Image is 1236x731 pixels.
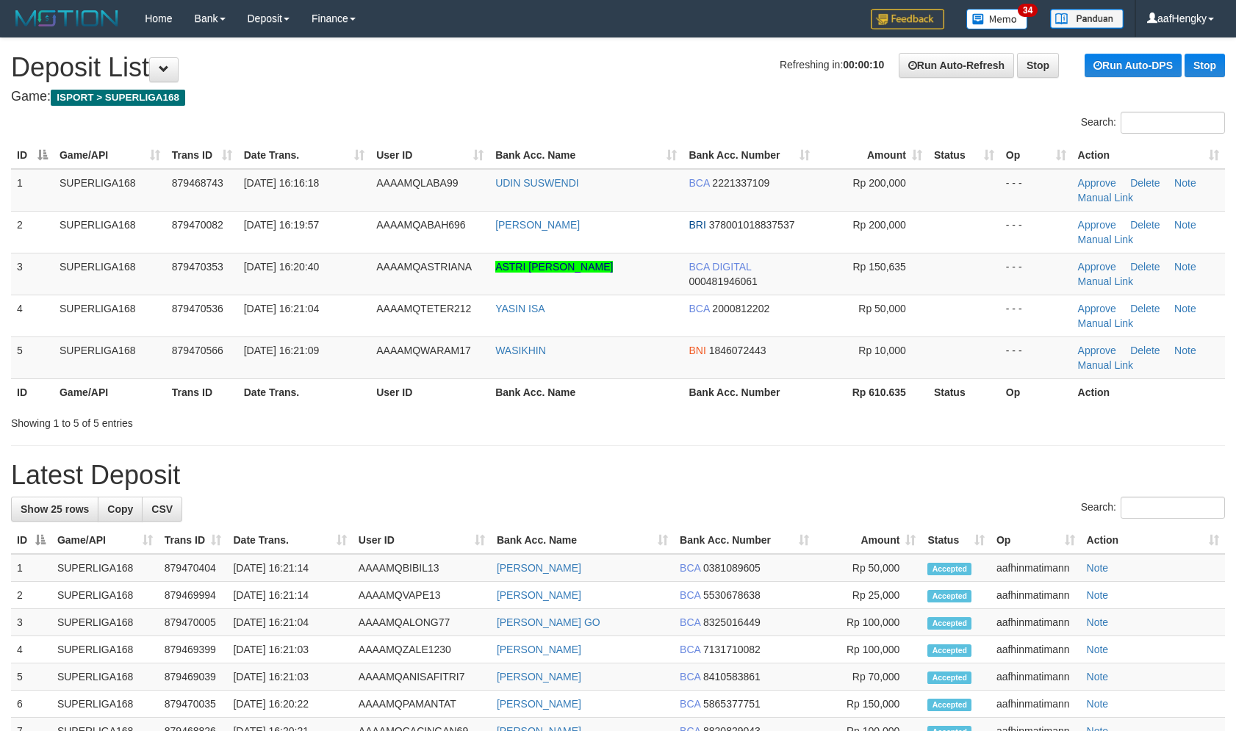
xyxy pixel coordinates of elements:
[843,59,884,71] strong: 00:00:10
[376,261,472,273] span: AAAAMQASTRIANA
[1078,303,1116,314] a: Approve
[1130,219,1160,231] a: Delete
[11,169,54,212] td: 1
[244,345,319,356] span: [DATE] 16:21:09
[703,616,761,628] span: Copy 8325016449 to clipboard
[1078,192,1134,204] a: Manual Link
[11,295,54,336] td: 4
[51,691,159,718] td: SUPERLIGA168
[495,219,580,231] a: [PERSON_NAME]
[51,554,159,582] td: SUPERLIGA168
[1000,378,1072,406] th: Op
[1081,112,1225,134] label: Search:
[166,142,238,169] th: Trans ID: activate to sort column ascending
[142,497,182,522] a: CSV
[689,177,709,189] span: BCA
[1121,112,1225,134] input: Search:
[703,698,761,710] span: Copy 5865377751 to clipboard
[11,410,504,431] div: Showing 1 to 5 of 5 entries
[11,142,54,169] th: ID: activate to sort column descending
[1130,345,1160,356] a: Delete
[927,563,971,575] span: Accepted
[1081,527,1225,554] th: Action: activate to sort column ascending
[497,616,600,628] a: [PERSON_NAME] GO
[1078,317,1134,329] a: Manual Link
[497,589,581,601] a: [PERSON_NAME]
[1050,9,1124,29] img: panduan.png
[921,527,990,554] th: Status: activate to sort column ascending
[674,527,815,554] th: Bank Acc. Number: activate to sort column ascending
[928,378,1000,406] th: Status
[54,336,166,378] td: SUPERLIGA168
[1085,54,1182,77] a: Run Auto-DPS
[227,636,352,663] td: [DATE] 16:21:03
[927,617,971,630] span: Accepted
[1078,234,1134,245] a: Manual Link
[991,554,1081,582] td: aafhinmatimann
[703,644,761,655] span: Copy 7131710082 to clipboard
[1018,4,1038,17] span: 34
[689,261,751,273] span: BCA DIGITAL
[11,691,51,718] td: 6
[1174,345,1196,356] a: Note
[353,554,491,582] td: AAAAMQBIBIL13
[11,211,54,253] td: 2
[353,527,491,554] th: User ID: activate to sort column ascending
[780,59,884,71] span: Refreshing in:
[238,142,370,169] th: Date Trans.: activate to sort column ascending
[238,378,370,406] th: Date Trans.
[1087,698,1109,710] a: Note
[227,527,352,554] th: Date Trans.: activate to sort column ascending
[54,295,166,336] td: SUPERLIGA168
[11,7,123,29] img: MOTION_logo.png
[1087,562,1109,574] a: Note
[991,609,1081,636] td: aafhinmatimann
[816,378,928,406] th: Rp 610.635
[1078,261,1116,273] a: Approve
[1087,644,1109,655] a: Note
[689,276,757,287] span: Copy 000481946061 to clipboard
[21,503,89,515] span: Show 25 rows
[680,671,700,683] span: BCA
[489,142,683,169] th: Bank Acc. Name: activate to sort column ascending
[353,582,491,609] td: AAAAMQVAPE13
[852,219,905,231] span: Rp 200,000
[11,461,1225,490] h1: Latest Deposit
[54,253,166,295] td: SUPERLIGA168
[1130,177,1160,189] a: Delete
[353,691,491,718] td: AAAAMQPAMANTAT
[11,527,51,554] th: ID: activate to sort column descending
[51,663,159,691] td: SUPERLIGA168
[1000,336,1072,378] td: - - -
[1000,142,1072,169] th: Op: activate to sort column ascending
[54,142,166,169] th: Game/API: activate to sort column ascending
[159,609,228,636] td: 879470005
[712,177,769,189] span: Copy 2221337109 to clipboard
[1185,54,1225,77] a: Stop
[51,609,159,636] td: SUPERLIGA168
[11,497,98,522] a: Show 25 rows
[54,211,166,253] td: SUPERLIGA168
[370,142,489,169] th: User ID: activate to sort column ascending
[497,644,581,655] a: [PERSON_NAME]
[927,590,971,602] span: Accepted
[1000,169,1072,212] td: - - -
[244,303,319,314] span: [DATE] 16:21:04
[51,90,185,106] span: ISPORT > SUPERLIGA168
[159,527,228,554] th: Trans ID: activate to sort column ascending
[98,497,143,522] a: Copy
[1078,177,1116,189] a: Approve
[172,177,223,189] span: 879468743
[815,527,921,554] th: Amount: activate to sort column ascending
[1000,211,1072,253] td: - - -
[11,336,54,378] td: 5
[370,378,489,406] th: User ID
[376,177,458,189] span: AAAAMQLABA99
[54,378,166,406] th: Game/API
[495,345,546,356] a: WASIKHIN
[11,582,51,609] td: 2
[491,527,674,554] th: Bank Acc. Name: activate to sort column ascending
[353,663,491,691] td: AAAAMQANISAFITRI7
[495,261,613,273] a: ASTRI [PERSON_NAME]
[703,589,761,601] span: Copy 5530678638 to clipboard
